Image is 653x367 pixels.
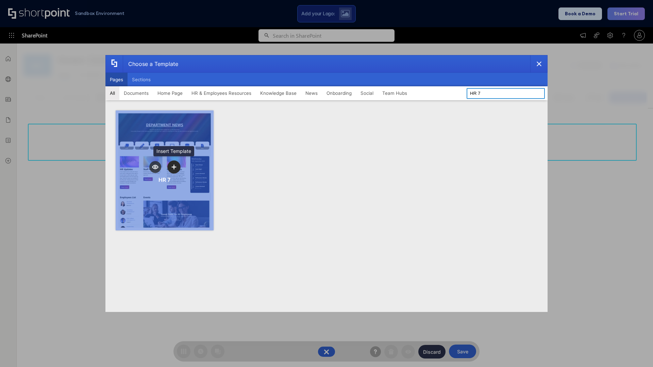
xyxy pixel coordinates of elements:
[301,86,322,100] button: News
[105,86,119,100] button: All
[123,55,178,72] div: Choose a Template
[105,55,548,312] div: template selector
[105,73,128,86] button: Pages
[187,86,256,100] button: HR & Employees Resources
[128,73,155,86] button: Sections
[158,176,170,183] div: HR 7
[153,86,187,100] button: Home Page
[322,86,356,100] button: Onboarding
[378,86,412,100] button: Team Hubs
[256,86,301,100] button: Knowledge Base
[467,88,545,99] input: Search
[356,86,378,100] button: Social
[619,334,653,367] iframe: Chat Widget
[119,86,153,100] button: Documents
